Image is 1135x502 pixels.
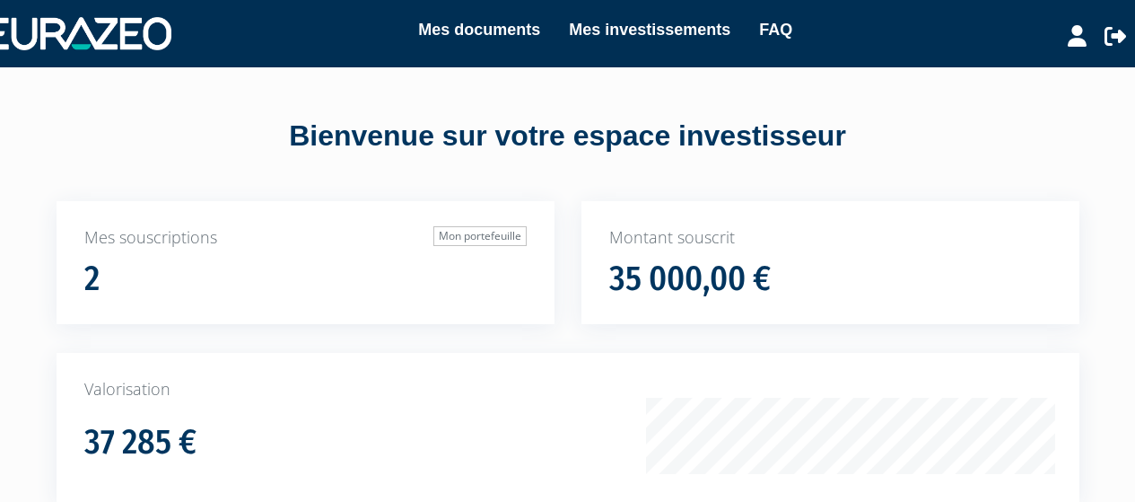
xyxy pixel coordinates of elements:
[84,260,100,298] h1: 2
[433,226,527,246] a: Mon portefeuille
[418,17,540,42] a: Mes documents
[84,226,527,250] p: Mes souscriptions
[759,17,792,42] a: FAQ
[13,116,1122,157] div: Bienvenue sur votre espace investisseur
[569,17,730,42] a: Mes investissements
[84,424,196,462] h1: 37 285 €
[84,378,1052,401] p: Valorisation
[609,260,771,298] h1: 35 000,00 €
[609,226,1052,250] p: Montant souscrit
